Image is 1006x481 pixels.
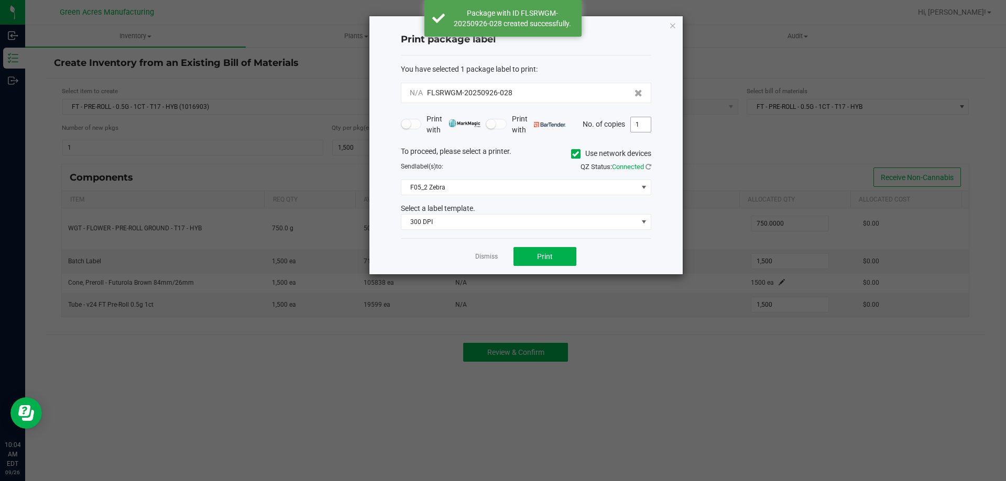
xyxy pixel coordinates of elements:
span: N/A [410,88,423,97]
span: Connected [612,163,644,171]
span: Send to: [401,163,443,170]
img: bartender.png [534,122,566,127]
div: To proceed, please select a printer. [393,146,659,162]
a: Dismiss [475,252,498,261]
span: F05_2 Zebra [401,180,638,195]
div: Package with ID FLSRWGM-20250926-028 created successfully. [451,8,574,29]
iframe: Resource center [10,397,42,429]
span: You have selected 1 package label to print [401,65,536,73]
div: : [401,64,651,75]
span: label(s) [415,163,436,170]
span: Print with [427,114,480,136]
span: No. of copies [583,119,625,128]
label: Use network devices [571,148,651,159]
div: Select a label template. [393,203,659,214]
span: Print with [512,114,566,136]
button: Print [513,247,576,266]
span: QZ Status: [581,163,651,171]
img: mark_magic_cybra.png [449,119,480,127]
h4: Print package label [401,33,651,47]
span: Print [537,252,553,261]
span: FLSRWGM-20250926-028 [427,88,512,97]
span: 300 DPI [401,215,638,229]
